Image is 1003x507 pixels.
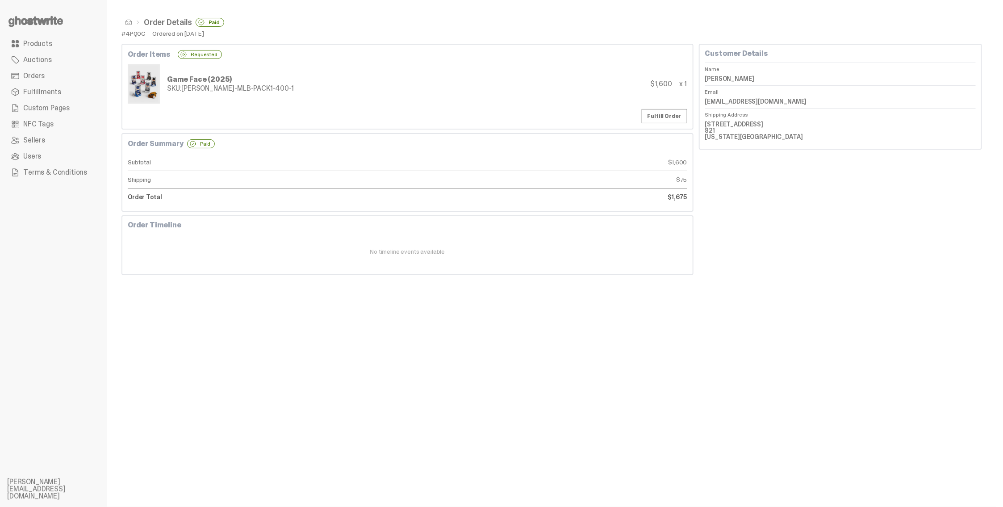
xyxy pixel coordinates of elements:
[23,56,52,63] span: Auctions
[23,72,45,80] span: Orders
[128,189,407,205] dt: Order Total
[167,85,294,92] div: [PERSON_NAME]-MLB-PACK1-400-1
[128,51,171,58] b: Order Items
[121,30,145,37] div: #4PQ0C
[705,117,976,143] dd: [STREET_ADDRESS] 821 [US_STATE][GEOGRAPHIC_DATA]
[407,154,687,171] dd: $1,600
[23,88,61,96] span: Fulfillments
[705,49,768,58] b: Customer Details
[679,80,687,88] div: x 1
[196,18,224,27] div: Paid
[128,220,181,230] b: Order Timeline
[187,139,215,148] div: Paid
[128,154,407,171] dt: Subtotal
[23,137,45,144] span: Sellers
[128,248,687,255] div: No timeline events available
[7,164,100,180] a: Terms & Conditions
[407,171,687,189] dd: $75
[7,52,100,68] a: Auctions
[7,100,100,116] a: Custom Pages
[7,116,100,132] a: NFC Tags
[128,140,184,147] b: Order Summary
[23,40,52,47] span: Products
[7,148,100,164] a: Users
[705,72,976,85] dd: [PERSON_NAME]
[7,84,100,100] a: Fulfillments
[650,80,672,88] div: $1,600
[23,121,54,128] span: NFC Tags
[167,84,181,93] span: SKU:
[7,36,100,52] a: Products
[132,18,224,27] li: Order Details
[152,30,204,37] div: Ordered on [DATE]
[7,478,114,500] li: [PERSON_NAME][EMAIL_ADDRESS][DOMAIN_NAME]
[23,105,70,112] span: Custom Pages
[23,153,41,160] span: Users
[178,50,222,59] div: Requested
[705,95,976,108] dd: [EMAIL_ADDRESS][DOMAIN_NAME]
[705,63,976,72] dt: Name
[705,108,976,117] dt: Shipping Address
[642,109,687,123] a: Fulfill Order
[130,66,158,102] img: 01-ghostwrite-mlb-game-face-complete-set.png
[705,85,976,95] dt: Email
[128,171,407,189] dt: Shipping
[7,132,100,148] a: Sellers
[23,169,87,176] span: Terms & Conditions
[7,68,100,84] a: Orders
[167,76,294,83] div: Game Face (2025)
[407,189,687,205] dd: $1,675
